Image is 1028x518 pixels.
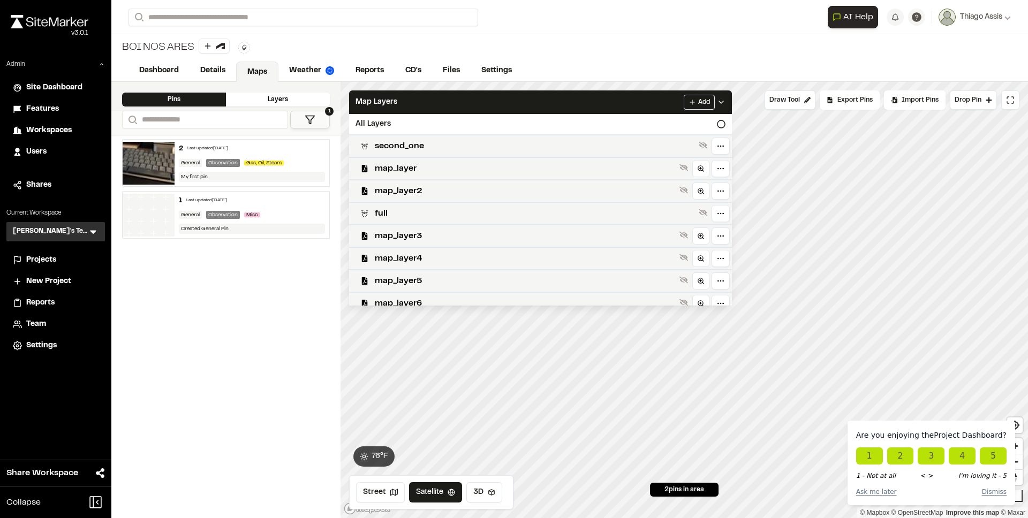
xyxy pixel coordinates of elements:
[375,230,675,242] span: map_layer3
[190,60,236,81] a: Details
[13,297,99,309] a: Reports
[856,487,897,497] button: Ask me later
[238,42,250,54] button: Edit Tags
[828,6,882,28] div: Open AI Assistant
[946,509,999,516] a: Map feedback
[697,206,709,219] button: Show layer
[856,471,896,481] span: 1 - Not at all
[1007,417,1023,433] button: Find my location
[375,297,675,310] span: map_layer6
[684,95,715,110] button: Add
[466,482,502,502] button: 3D
[26,146,47,158] span: Users
[692,182,709,200] a: Zoom to layer
[664,485,704,494] span: 2 pins in area
[856,429,1007,441] div: Are you enjoying the Project Dashboard ?
[349,114,732,134] div: All Layers
[13,82,99,94] a: Site Dashboard
[6,208,105,218] p: Current Workspace
[980,447,1007,464] button: I'm loving it
[918,447,944,464] button: Neutral
[290,111,330,128] button: 1
[902,95,939,105] span: Import Pins
[26,276,71,287] span: New Project
[326,66,334,75] img: precipai.png
[409,482,462,502] button: Satellite
[692,227,709,245] a: Zoom to layer
[677,273,690,286] button: Show layer
[13,276,99,287] a: New Project
[698,97,710,107] span: Add
[692,272,709,290] a: Zoom to layer
[11,28,88,38] div: Oh geez...please don't...
[356,96,397,108] span: Map Layers
[179,196,182,205] div: 1
[122,93,226,106] div: Pins
[960,11,1002,23] span: Thiago Assis
[179,211,202,219] div: General
[692,250,709,267] a: Zoom to layer
[375,207,694,220] span: full
[1001,509,1025,516] a: Maxar
[471,60,523,81] a: Settings
[226,93,330,106] div: Layers
[692,160,709,177] a: Zoom to layer
[939,9,1011,26] button: Thiago Assis
[128,9,148,26] button: Search
[179,172,326,182] div: My first pin
[372,451,388,462] span: 76 ° F
[179,159,202,167] div: General
[375,185,675,197] span: map_layer2
[13,226,88,237] h3: [PERSON_NAME]'s Testing
[6,467,78,479] span: Share Workspace
[375,140,694,153] span: second_one
[244,212,260,217] span: Misc
[13,254,99,266] a: Projects
[26,82,82,94] span: Site Dashboard
[950,90,997,110] button: Drop Pin
[26,297,55,309] span: Reports
[677,228,690,241] button: Show layer
[6,496,41,509] span: Collapse
[206,211,240,219] div: Observation
[345,60,395,81] a: Reports
[939,9,956,26] img: User
[955,95,981,105] span: Drop Pin
[187,146,228,152] div: Last updated [DATE]
[949,447,976,464] button: I'm enjoying it
[325,107,334,116] span: 1
[122,111,141,128] button: Search
[13,179,99,191] a: Shares
[26,254,56,266] span: Projects
[6,59,25,69] p: Admin
[860,509,889,516] a: Mapbox
[887,447,914,464] button: It's okay
[375,275,675,287] span: map_layer5
[26,318,46,330] span: Team
[13,340,99,352] a: Settings
[828,6,878,28] button: Open AI Assistant
[123,194,175,237] img: banner-white.png
[186,197,227,204] div: Last updated [DATE]
[26,179,51,191] span: Shares
[837,95,873,105] span: Export Pins
[11,15,88,28] img: rebrand.png
[128,60,190,81] a: Dashboard
[120,39,230,56] div: BOI NOS ARES
[432,60,471,81] a: Files
[982,487,1007,497] button: Dismiss
[13,146,99,158] a: Users
[920,471,933,481] span: <->
[395,60,432,81] a: CD's
[356,482,405,502] button: Street
[692,295,709,312] a: Zoom to layer
[344,502,391,515] a: Mapbox logo
[697,139,709,151] button: Show layer
[884,90,946,110] div: Import Pins into your project
[123,142,175,185] img: file
[26,125,72,136] span: Workspaces
[856,447,883,464] button: Not at all
[13,318,99,330] a: Team
[769,95,800,105] span: Draw Tool
[375,162,675,175] span: map_layer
